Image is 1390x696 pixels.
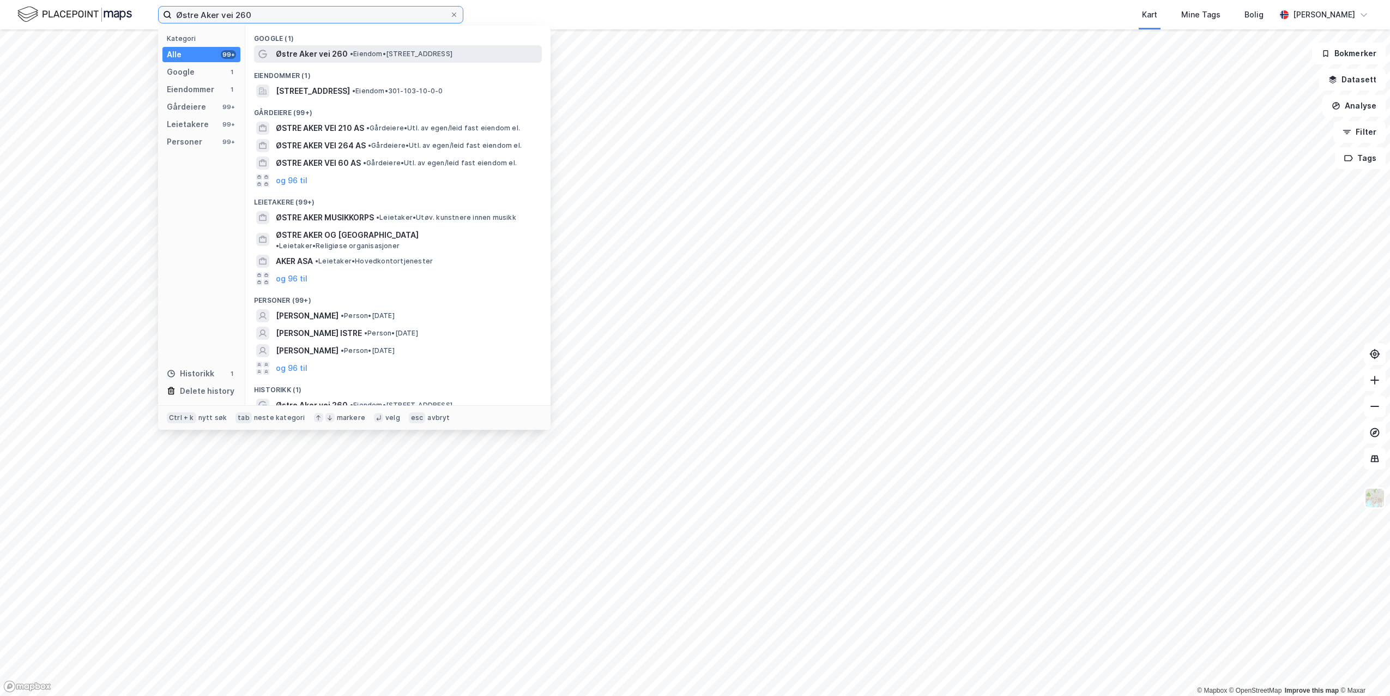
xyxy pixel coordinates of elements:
[1142,8,1157,21] div: Kart
[276,242,400,250] span: Leietaker • Religiøse organisasjoner
[1293,8,1355,21] div: [PERSON_NAME]
[366,124,370,132] span: •
[276,242,279,250] span: •
[352,87,443,95] span: Eiendom • 301-103-10-0-0
[221,103,236,111] div: 99+
[366,124,520,133] span: Gårdeiere • Utl. av egen/leid fast eiendom el.
[276,157,361,170] span: ØSTRE AKER VEI 60 AS
[1285,687,1339,694] a: Improve this map
[1197,687,1227,694] a: Mapbox
[315,257,318,265] span: •
[167,367,214,380] div: Historikk
[276,139,366,152] span: ØSTRE AKER VEI 264 AS
[167,34,240,43] div: Kategori
[276,399,348,412] span: Østre Aker vei 260
[368,141,371,149] span: •
[1335,147,1386,169] button: Tags
[276,85,350,98] span: [STREET_ADDRESS]
[245,63,551,82] div: Eiendommer (1)
[1244,8,1264,21] div: Bolig
[3,680,51,693] a: Mapbox homepage
[363,159,366,167] span: •
[245,377,551,397] div: Historikk (1)
[350,401,353,409] span: •
[17,5,132,24] img: logo.f888ab2527a4732fd821a326f86c7f29.svg
[352,87,355,95] span: •
[276,272,307,285] button: og 96 til
[409,412,426,423] div: esc
[276,47,348,61] span: Østre Aker vei 260
[227,68,236,76] div: 1
[341,346,395,355] span: Person • [DATE]
[167,65,195,79] div: Google
[315,257,433,266] span: Leietaker • Hovedkontortjenester
[276,327,362,340] span: [PERSON_NAME] ISTRE
[276,122,364,135] span: ØSTRE AKER VEI 210 AS
[172,7,450,23] input: Søk på adresse, matrikkel, gårdeiere, leietakere eller personer
[1335,644,1390,696] div: Kontrollprogram for chat
[341,311,395,320] span: Person • [DATE]
[1229,687,1282,694] a: OpenStreetMap
[1181,8,1220,21] div: Mine Tags
[1364,488,1385,508] img: Z
[167,83,214,96] div: Eiendommer
[341,346,344,355] span: •
[221,120,236,129] div: 99+
[245,100,551,119] div: Gårdeiere (99+)
[245,189,551,209] div: Leietakere (99+)
[167,412,196,423] div: Ctrl + k
[235,412,252,423] div: tab
[364,329,418,338] span: Person • [DATE]
[227,369,236,378] div: 1
[1335,644,1390,696] iframe: Chat Widget
[180,385,234,398] div: Delete history
[276,211,374,224] span: ØSTRE AKER MUSIKKORPS
[227,85,236,94] div: 1
[364,329,367,337] span: •
[350,50,452,58] span: Eiendom • [STREET_ADDRESS]
[167,48,182,61] div: Alle
[1319,69,1386,91] button: Datasett
[350,401,452,410] span: Eiendom • [STREET_ADDRESS]
[276,344,339,357] span: [PERSON_NAME]
[376,213,516,222] span: Leietaker • Utøv. kunstnere innen musikk
[276,362,307,375] button: og 96 til
[276,174,307,187] button: og 96 til
[385,413,400,422] div: velg
[167,100,206,113] div: Gårdeiere
[427,413,450,422] div: avbryt
[221,137,236,146] div: 99+
[1322,95,1386,117] button: Analyse
[1333,121,1386,143] button: Filter
[376,213,379,221] span: •
[245,26,551,45] div: Google (1)
[167,118,209,131] div: Leietakere
[276,255,313,268] span: AKER ASA
[221,50,236,59] div: 99+
[167,135,202,148] div: Personer
[363,159,517,167] span: Gårdeiere • Utl. av egen/leid fast eiendom el.
[368,141,522,150] span: Gårdeiere • Utl. av egen/leid fast eiendom el.
[1312,43,1386,64] button: Bokmerker
[341,311,344,320] span: •
[198,413,227,422] div: nytt søk
[245,287,551,307] div: Personer (99+)
[337,413,365,422] div: markere
[254,413,305,422] div: neste kategori
[276,309,339,322] span: [PERSON_NAME]
[350,50,353,58] span: •
[276,229,419,242] span: ØSTRE AKER OG [GEOGRAPHIC_DATA]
